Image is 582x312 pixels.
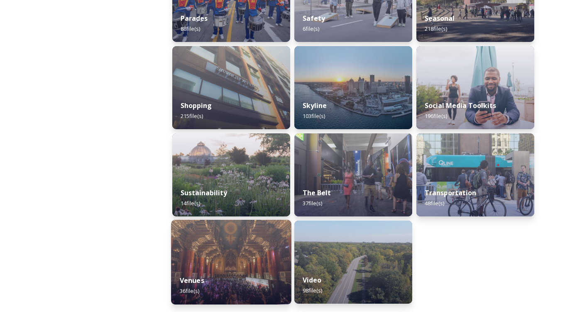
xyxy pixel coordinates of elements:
[172,46,290,129] img: e91d0ad6-e020-4ad7-a29e-75c491b4880f.jpg
[425,112,447,120] span: 196 file(s)
[416,46,534,129] img: RIVERWALK%2520CONTENT%2520EDIT-15-PhotoCredit-Justin_Milhouse-UsageExpires_Oct-2024.jpg
[172,133,290,216] img: Oudolf_6-22-2022-3186%2520copy.jpg
[181,25,200,32] span: 88 file(s)
[303,188,331,197] strong: The Belt
[303,25,319,32] span: 6 file(s)
[425,188,476,197] strong: Transportation
[303,101,327,110] strong: Skyline
[303,275,321,285] strong: Video
[303,14,325,23] strong: Safety
[425,14,455,23] strong: Seasonal
[294,221,412,304] img: 1a17dcd2-11c0-4cb7-9822-60fcc180ce86.jpg
[425,199,444,207] span: 48 file(s)
[416,133,534,216] img: QLine_Bill-Bowen_5507-2.jpeg
[294,133,412,216] img: 90557b6c-0b62-448f-b28c-3e7395427b66.jpg
[181,14,208,23] strong: Parades
[303,199,322,207] span: 37 file(s)
[181,188,227,197] strong: Sustainability
[181,112,203,120] span: 215 file(s)
[180,287,200,295] span: 36 file(s)
[294,46,412,129] img: 1c183ad6-ea5d-43bf-8d64-8aacebe3bb37.jpg
[303,287,322,294] span: 98 file(s)
[425,25,447,32] span: 218 file(s)
[181,199,200,207] span: 14 file(s)
[180,276,204,285] strong: Venues
[425,101,496,110] strong: Social Media Toolkits
[181,101,212,110] strong: Shopping
[171,220,291,305] img: 1DRK0060.jpg
[303,112,325,120] span: 103 file(s)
